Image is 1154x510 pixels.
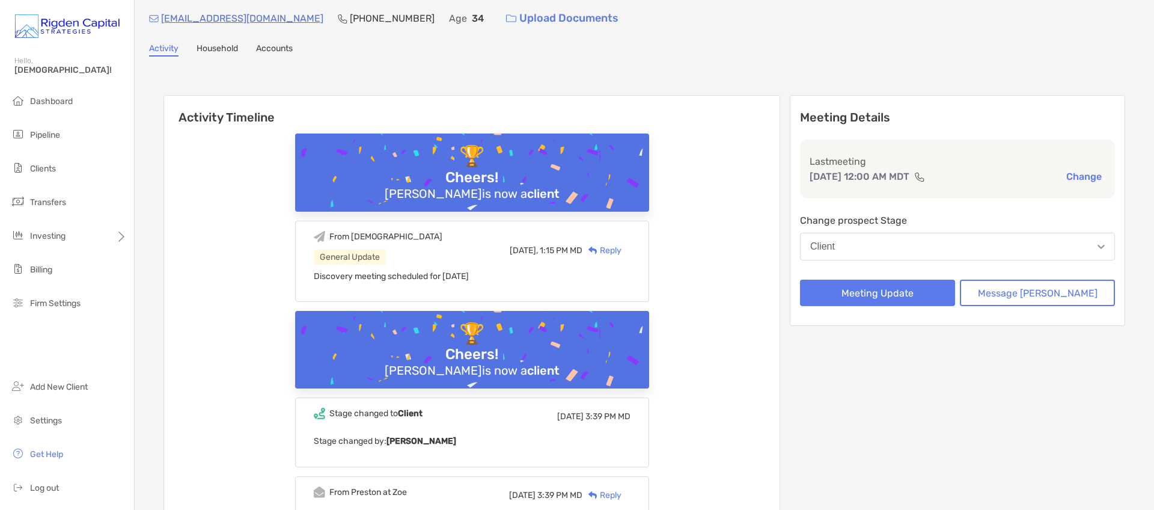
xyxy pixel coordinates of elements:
p: [DATE] 12:00 AM MDT [810,169,909,184]
div: General Update [314,250,386,265]
span: Pipeline [30,130,60,140]
img: investing icon [11,228,25,242]
span: 3:39 PM MD [585,411,630,422]
div: Reply [582,489,621,502]
h6: Activity Timeline [164,96,780,124]
span: Get Help [30,449,63,459]
div: Cheers! [441,346,503,363]
div: Stage changed to [329,408,423,419]
b: client [527,363,560,378]
img: dashboard icon [11,93,25,108]
p: Age [449,11,467,26]
span: [DEMOGRAPHIC_DATA]! [14,65,127,75]
span: [DATE] [557,411,584,422]
img: communication type [914,172,925,182]
div: [PERSON_NAME] is now a [380,186,564,201]
div: From [DEMOGRAPHIC_DATA] [329,232,442,242]
div: Reply [582,244,621,257]
img: Reply icon [588,491,597,499]
button: Meeting Update [800,280,955,306]
img: transfers icon [11,194,25,209]
img: Confetti [295,134,649,238]
img: Zoe Logo [14,5,120,48]
span: Transfers [30,197,66,207]
p: 34 [472,11,484,26]
img: Open dropdown arrow [1098,245,1105,249]
img: billing icon [11,262,25,276]
a: Activity [149,43,179,57]
span: Billing [30,265,52,275]
button: Change [1063,170,1105,183]
a: Upload Documents [498,5,626,31]
div: From Preston at Zoe [329,487,407,497]
p: [PHONE_NUMBER] [350,11,435,26]
span: Discovery meeting scheduled for [DATE] [314,271,469,281]
div: 🏆 [454,322,489,346]
img: Event icon [314,487,325,498]
img: Confetti [295,311,649,415]
span: Clients [30,164,56,174]
img: firm-settings icon [11,295,25,310]
img: Phone Icon [338,14,347,23]
img: button icon [506,14,516,23]
div: [PERSON_NAME] is now a [380,363,564,378]
div: Client [810,241,835,252]
img: get-help icon [11,446,25,461]
p: Meeting Details [800,110,1115,125]
b: Client [398,408,423,419]
img: Event icon [314,231,325,242]
b: client [527,186,560,201]
span: Settings [30,416,62,426]
div: 🏆 [454,144,489,169]
img: add_new_client icon [11,379,25,393]
img: Reply icon [588,247,597,254]
img: Email Icon [149,15,159,22]
p: Change prospect Stage [800,213,1115,228]
button: Client [800,233,1115,260]
img: clients icon [11,161,25,175]
a: Accounts [256,43,293,57]
img: logout icon [11,480,25,494]
img: settings icon [11,413,25,427]
img: pipeline icon [11,127,25,141]
span: Add New Client [30,382,88,392]
span: [DATE] [509,490,536,500]
p: Last meeting [810,154,1105,169]
p: [EMAIL_ADDRESS][DOMAIN_NAME] [161,11,323,26]
span: 1:15 PM MD [540,245,582,256]
div: Cheers! [441,169,503,186]
a: Household [197,43,238,57]
span: 3:39 PM MD [537,490,582,500]
img: Event icon [314,408,325,419]
p: Stage changed by: [314,434,630,449]
button: Message [PERSON_NAME] [960,280,1115,306]
span: Investing [30,231,66,241]
b: [PERSON_NAME] [386,436,456,446]
span: [DATE], [510,245,538,256]
span: Firm Settings [30,298,81,309]
span: Dashboard [30,96,73,106]
span: Log out [30,483,59,493]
